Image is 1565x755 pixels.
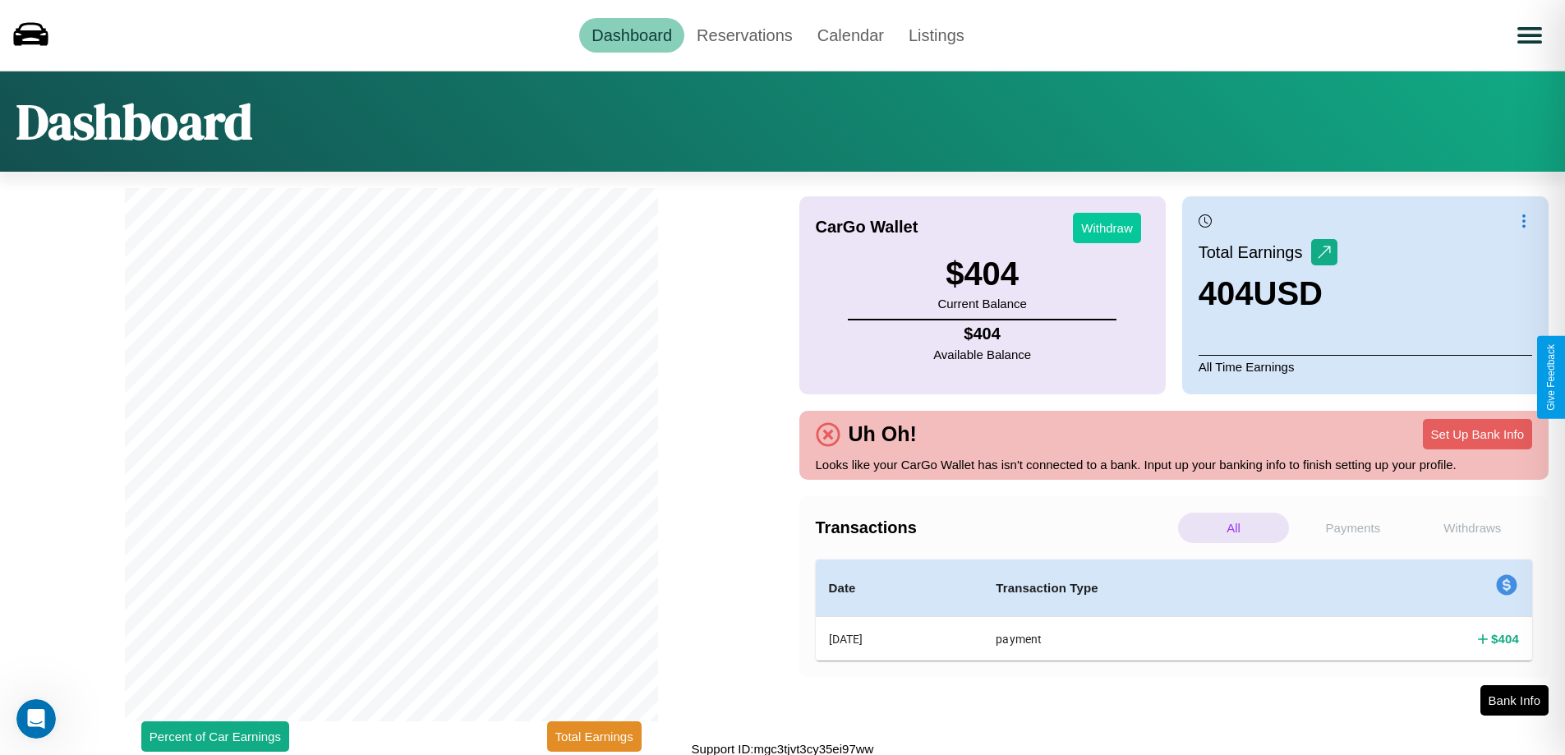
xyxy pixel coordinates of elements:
[684,18,805,53] a: Reservations
[816,453,1533,476] p: Looks like your CarGo Wallet has isn't connected to a bank. Input up your banking info to finish ...
[1423,419,1532,449] button: Set Up Bank Info
[816,218,918,237] h4: CarGo Wallet
[1199,237,1311,267] p: Total Earnings
[579,18,684,53] a: Dashboard
[933,325,1031,343] h4: $ 404
[937,292,1026,315] p: Current Balance
[840,422,925,446] h4: Uh Oh!
[896,18,977,53] a: Listings
[1480,685,1549,716] button: Bank Info
[547,721,642,752] button: Total Earnings
[1178,513,1289,543] p: All
[141,721,289,752] button: Percent of Car Earnings
[1073,213,1141,243] button: Withdraw
[816,518,1174,537] h4: Transactions
[805,18,896,53] a: Calendar
[983,617,1337,661] th: payment
[1491,630,1519,647] h4: $ 404
[1297,513,1408,543] p: Payments
[1545,344,1557,411] div: Give Feedback
[16,88,252,155] h1: Dashboard
[829,578,970,598] h4: Date
[816,617,983,661] th: [DATE]
[1199,355,1532,378] p: All Time Earnings
[937,256,1026,292] h3: $ 404
[1417,513,1528,543] p: Withdraws
[16,699,56,739] iframe: Intercom live chat
[933,343,1031,366] p: Available Balance
[1507,12,1553,58] button: Open menu
[816,559,1533,661] table: simple table
[996,578,1324,598] h4: Transaction Type
[1199,275,1337,312] h3: 404 USD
